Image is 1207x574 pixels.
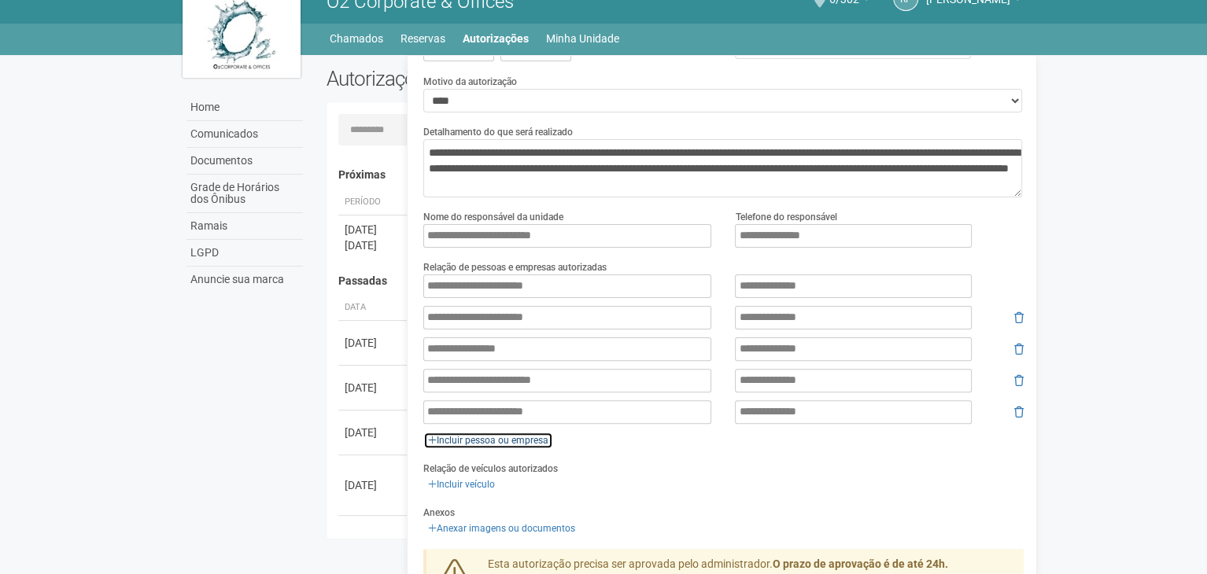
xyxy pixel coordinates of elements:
label: Telefone do responsável [735,210,836,224]
label: Motivo da autorização [423,75,517,89]
a: Minha Unidade [546,28,619,50]
a: Anuncie sua marca [186,267,303,293]
a: Comunicados [186,121,303,148]
a: Incluir veículo [423,476,500,493]
div: [DATE] [345,380,403,396]
th: Período [338,189,409,215]
div: [DATE] [345,477,403,493]
h4: Passadas [338,275,1013,287]
a: Home [186,94,303,121]
a: LGPD [186,240,303,267]
div: [DATE] [345,425,403,440]
h4: Próximas [338,169,1013,181]
a: Anexar imagens ou documentos [423,520,580,537]
label: Anexos [423,506,455,520]
label: Relação de veículos autorizados [423,462,558,476]
a: Chamados [330,28,383,50]
i: Remover [1014,375,1024,386]
i: Remover [1014,407,1024,418]
a: Grade de Horários dos Ônibus [186,175,303,213]
th: Data [338,295,409,321]
i: Remover [1014,344,1024,355]
a: Documentos [186,148,303,175]
div: [DATE] [345,237,403,253]
a: Reservas [400,28,445,50]
a: Incluir pessoa ou empresa [423,432,553,449]
div: [DATE] [345,222,403,237]
a: Autorizações [463,28,529,50]
h2: Autorizações [327,67,663,90]
a: Ramais [186,213,303,240]
label: Relação de pessoas e empresas autorizadas [423,260,607,274]
div: [DATE] [345,335,403,351]
strong: O prazo de aprovação é de até 24h. [773,557,948,570]
label: Nome do responsável da unidade [423,210,563,224]
i: Remover [1014,312,1024,323]
label: Detalhamento do que será realizado [423,125,573,139]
